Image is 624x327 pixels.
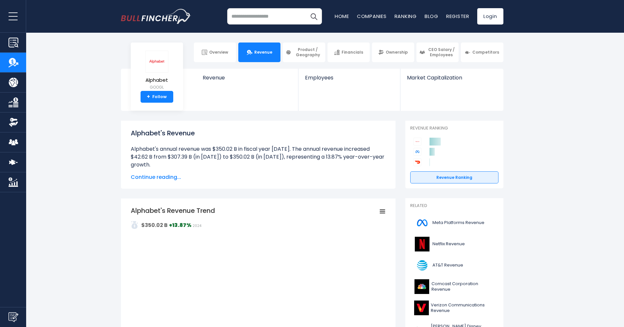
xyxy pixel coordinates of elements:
a: Login [477,8,503,25]
a: Companies [357,13,387,20]
h1: Alphabet's Revenue [131,128,386,138]
a: Blog [425,13,438,20]
a: Meta Platforms Revenue [410,214,498,232]
span: 2024 [193,223,201,228]
a: Competitors [461,43,503,62]
a: Revenue [238,43,280,62]
span: Revenue [203,75,292,81]
li: Alphabet's annual revenue was $350.02 B in fiscal year [DATE]. The annual revenue increased $42.6... [131,145,386,169]
button: Search [306,8,322,25]
a: Register [446,13,469,20]
a: Market Capitalization [400,69,502,92]
a: +Follow [141,91,173,103]
img: Meta Platforms competitors logo [413,148,421,156]
span: CEO Salary / Employees [427,47,456,57]
a: Alphabet GOOGL [145,50,169,91]
img: bullfincher logo [121,9,191,24]
span: Continue reading... [131,173,386,181]
strong: $350.02 B [141,221,168,229]
span: Alphabet [145,77,168,83]
tspan: Alphabet's Revenue Trend [131,206,215,215]
img: META logo [414,215,430,230]
a: Employees [298,69,400,92]
img: NFLX logo [414,237,430,251]
a: Netflix Revenue [410,235,498,253]
span: Ownership [386,50,408,55]
a: Revenue [196,69,298,92]
p: Related [410,203,498,209]
a: Product / Geography [283,43,325,62]
img: Alphabet competitors logo [413,138,421,146]
span: Overview [209,50,228,55]
a: Verizon Communications Revenue [410,299,498,317]
a: AT&T Revenue [410,256,498,274]
img: T logo [414,258,430,273]
img: DoorDash competitors logo [413,158,421,166]
strong: + [147,94,150,100]
small: GOOGL [145,84,168,90]
span: Product / Geography [293,47,322,57]
img: addasd [131,221,139,229]
a: Financials [328,43,370,62]
a: Revenue Ranking [410,171,498,184]
span: Revenue [254,50,272,55]
p: Revenue Ranking [410,126,498,131]
a: Comcast Corporation Revenue [410,278,498,296]
span: Financials [342,50,363,55]
span: Competitors [472,50,499,55]
img: CMCSA logo [414,279,430,294]
strong: +13.87% [169,221,192,229]
img: Ownership [8,117,18,127]
a: Ownership [372,43,414,62]
a: CEO Salary / Employees [416,43,459,62]
a: Home [335,13,349,20]
a: Ranking [395,13,417,20]
a: Go to homepage [121,9,191,24]
span: Market Capitalization [407,75,496,81]
img: VZ logo [414,301,429,315]
span: Employees [305,75,394,81]
a: Overview [194,43,236,62]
